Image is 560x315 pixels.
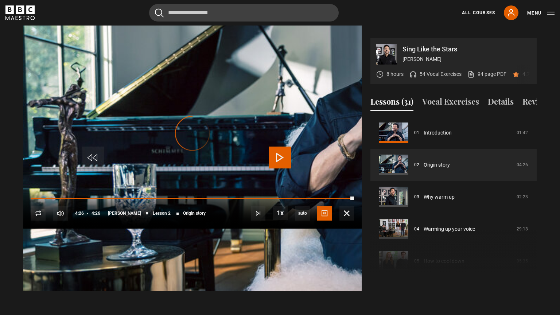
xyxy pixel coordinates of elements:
[527,9,555,17] button: Toggle navigation
[87,211,89,216] span: -
[108,211,141,215] span: [PERSON_NAME]
[251,206,265,221] button: Next Lesson
[75,207,84,220] span: 4:26
[92,207,100,220] span: 4:26
[467,70,506,78] a: 94 page PDF
[370,96,413,111] button: Lessons (31)
[183,211,206,215] span: Origin story
[462,9,495,16] a: All Courses
[31,206,46,221] button: Replay
[317,206,332,221] button: Captions
[424,225,475,233] a: Warming up your voice
[386,70,404,78] p: 8 hours
[155,8,164,17] button: Submit the search query
[424,161,450,169] a: Origin story
[31,198,354,199] div: Progress Bar
[420,70,462,78] p: 54 Vocal Exercises
[5,5,35,20] svg: BBC Maestro
[23,38,362,229] video-js: Video Player
[295,206,310,221] div: Current quality: 1080p
[295,206,310,221] span: auto
[149,4,339,22] input: Search
[424,129,452,137] a: Introduction
[402,46,531,52] p: Sing Like the Stars
[422,96,479,111] button: Vocal Exercises
[53,206,68,221] button: Mute
[273,206,288,220] button: Playback Rate
[153,211,171,215] span: Lesson 2
[402,55,531,63] p: [PERSON_NAME]
[339,206,354,221] button: Fullscreen
[424,193,455,201] a: Why warm up
[488,96,514,111] button: Details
